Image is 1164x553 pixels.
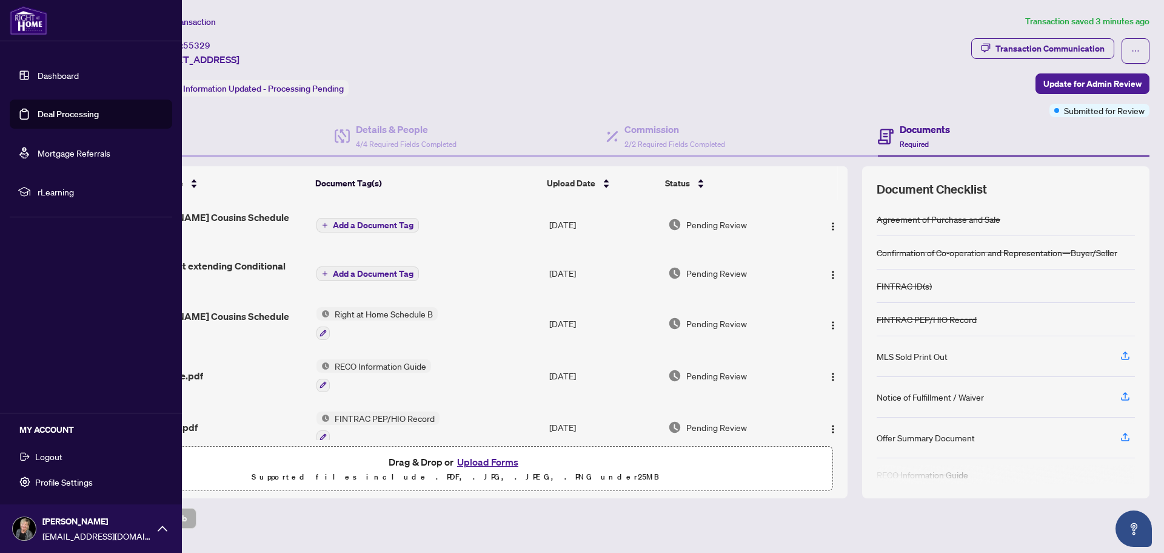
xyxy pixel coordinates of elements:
[668,218,681,231] img: Document Status
[686,369,747,382] span: Pending Review
[877,212,1000,226] div: Agreement of Purchase and Sale
[877,181,987,198] span: Document Checklist
[1131,47,1140,55] span: ellipsis
[544,249,663,297] td: [DATE]
[316,359,330,373] img: Status Icon
[130,309,307,338] span: [PERSON_NAME] Cousins Schedule B.pdf
[828,424,838,434] img: Logo
[130,259,307,288] span: Amendment extending Conditional Date.pdf
[183,83,344,94] span: Information Updated - Processing Pending
[42,529,152,543] span: [EMAIL_ADDRESS][DOMAIN_NAME]
[971,38,1114,59] button: Transaction Communication
[668,369,681,382] img: Document Status
[1115,511,1152,547] button: Open asap
[38,185,164,198] span: rLearning
[356,140,457,149] span: 4/4 Required Fields Completed
[828,270,838,280] img: Logo
[125,166,311,200] th: (8) File Name
[150,80,349,97] div: Status:
[660,166,803,200] th: Status
[13,517,36,540] img: Profile Icon
[668,421,681,434] img: Document Status
[877,279,932,293] div: FINTRAC ID(s)
[35,472,93,492] span: Profile Settings
[900,122,950,137] h4: Documents
[877,350,948,363] div: MLS Sold Print Out
[1035,73,1149,94] button: Update for Admin Review
[668,317,681,330] img: Document Status
[823,263,843,283] button: Logo
[316,218,419,232] button: Add a Document Tag
[823,418,843,437] button: Logo
[78,447,832,492] span: Drag & Drop orUpload FormsSupported files include .PDF, .JPG, .JPEG, .PNG under25MB
[995,39,1105,58] div: Transaction Communication
[877,246,1117,259] div: Confirmation of Co-operation and Representation—Buyer/Seller
[828,372,838,382] img: Logo
[35,447,62,466] span: Logout
[668,266,681,280] img: Document Status
[877,313,977,326] div: FINTRAC PEP/HIO Record
[316,307,330,321] img: Status Icon
[828,321,838,330] img: Logo
[330,412,440,425] span: FINTRAC PEP/HIO Record
[544,402,663,454] td: [DATE]
[542,166,660,200] th: Upload Date
[624,140,725,149] span: 2/2 Required Fields Completed
[38,109,99,120] a: Deal Processing
[823,366,843,385] button: Logo
[151,16,216,27] span: View Transaction
[19,423,172,436] h5: MY ACCOUNT
[1025,15,1149,29] article: Transaction saved 3 minutes ago
[1043,74,1142,93] span: Update for Admin Review
[322,222,328,228] span: plus
[333,221,413,229] span: Add a Document Tag
[823,314,843,333] button: Logo
[322,271,328,277] span: plus
[316,266,419,281] button: Add a Document Tag
[686,317,747,330] span: Pending Review
[389,454,522,470] span: Drag & Drop or
[316,412,440,444] button: Status IconFINTRAC PEP/HIO Record
[10,472,172,492] button: Profile Settings
[828,222,838,231] img: Logo
[183,40,210,51] span: 55329
[42,515,152,528] span: [PERSON_NAME]
[330,307,438,321] span: Right at Home Schedule B
[1064,104,1145,117] span: Submitted for Review
[356,122,457,137] h4: Details & People
[10,446,172,467] button: Logout
[686,218,747,231] span: Pending Review
[544,350,663,402] td: [DATE]
[316,412,330,425] img: Status Icon
[85,470,825,484] p: Supported files include .PDF, .JPG, .JPEG, .PNG under 25 MB
[624,122,725,137] h4: Commission
[547,177,595,190] span: Upload Date
[686,421,747,434] span: Pending Review
[877,431,975,444] div: Offer Summary Document
[316,307,438,340] button: Status IconRight at Home Schedule B
[150,52,239,67] span: [STREET_ADDRESS]
[316,217,419,233] button: Add a Document Tag
[310,166,542,200] th: Document Tag(s)
[665,177,690,190] span: Status
[333,270,413,278] span: Add a Document Tag
[38,148,110,158] a: Mortgage Referrals
[10,6,47,35] img: logo
[877,390,984,404] div: Notice of Fulfillment / Waiver
[686,266,747,280] span: Pending Review
[900,140,929,149] span: Required
[130,210,307,239] span: [PERSON_NAME] Cousins Schedule B.pdf
[823,215,843,234] button: Logo
[544,297,663,350] td: [DATE]
[544,200,663,249] td: [DATE]
[38,70,79,81] a: Dashboard
[453,454,522,470] button: Upload Forms
[316,359,431,392] button: Status IconRECO Information Guide
[330,359,431,373] span: RECO Information Guide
